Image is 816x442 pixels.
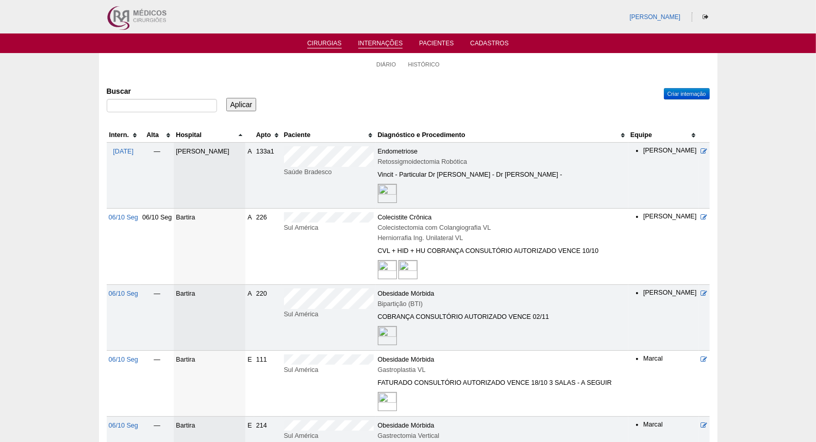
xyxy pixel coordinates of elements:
[140,128,174,143] th: Alta
[643,288,697,298] li: [PERSON_NAME]
[628,128,699,143] th: Equipe
[378,233,626,243] div: Herniorrafia Ing. Unilateral VL
[408,61,440,68] a: Histórico
[140,285,174,351] td: —
[470,40,509,50] a: Cadastros
[109,290,138,297] a: 06/10 Seg
[174,143,245,209] td: [PERSON_NAME]
[109,214,138,221] a: 06/10 Seg
[107,128,140,143] th: Intern.
[378,288,626,299] div: Obesidade Mórbida
[378,157,626,167] div: Retossigmoidectomia Robótica
[109,422,138,429] a: 06/10 Seg
[629,13,680,21] a: [PERSON_NAME]
[643,146,697,156] li: [PERSON_NAME]
[378,354,626,365] div: Obesidade Mórbida
[664,88,710,99] a: Criar internação
[113,148,134,155] a: [DATE]
[254,128,282,143] th: Apto
[643,354,697,364] li: Marcal
[378,431,626,441] div: Gastrectomia Vertical
[284,223,374,233] div: Sul América
[140,143,174,209] td: —
[701,290,708,297] a: Editar
[174,351,245,417] td: Bartira
[378,146,626,157] div: Endometriose
[174,285,245,351] td: Bartira
[107,86,217,96] label: Buscar
[643,420,697,430] li: Marcal
[378,169,626,180] div: Vincit - Particular Dr [PERSON_NAME] - Dr [PERSON_NAME] -
[109,356,138,363] a: 06/10 Seg
[107,99,217,112] input: Digite os termos que você deseja procurar.
[284,365,374,375] div: Sul América
[245,351,254,417] td: E
[284,309,374,319] div: Sul América
[307,40,342,48] a: Cirurgias
[701,422,708,429] a: Editar
[245,285,254,351] td: A
[140,351,174,417] td: —
[703,14,709,20] i: Sair
[378,223,626,233] div: Colecistectomia com Colangiografia VL
[226,98,257,111] input: Aplicar
[174,209,245,285] td: Bartira
[254,209,282,285] td: 226
[254,143,282,209] td: 133a1
[142,214,172,221] span: 06/10 Seg
[358,40,403,48] a: Internações
[376,61,396,68] a: Diário
[643,212,697,222] li: [PERSON_NAME]
[282,128,376,143] th: Paciente
[254,285,282,351] td: 220
[419,40,454,50] a: Pacientes
[378,365,626,375] div: Gastroplastia VL
[701,356,708,363] a: Editar
[245,143,254,209] td: A
[254,351,282,417] td: 111
[701,148,708,155] a: Editar
[376,128,628,143] th: Diagnóstico e Procedimento
[284,167,374,177] div: Saúde Bradesco
[378,420,626,431] div: Obesidade Mórbida
[174,128,245,143] th: Hospital
[378,299,626,309] div: Bipartição (BTI)
[284,431,374,441] div: Sul América
[378,246,626,256] div: CVL + HID + HU COBRANÇA CONSULTÓRIO AUTORIZADO VENCE 10/10
[378,212,626,223] div: Colecistite Crônica
[378,312,626,322] div: COBRANÇA CONSULTÓRIO AUTORIZADO VENCE 02/11
[378,378,626,388] div: FATURADO CONSULTÓRIO AUTORIZADO VENCE 18/10 3 SALAS - A SEGUIR
[701,214,708,221] a: Editar
[245,209,254,285] td: A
